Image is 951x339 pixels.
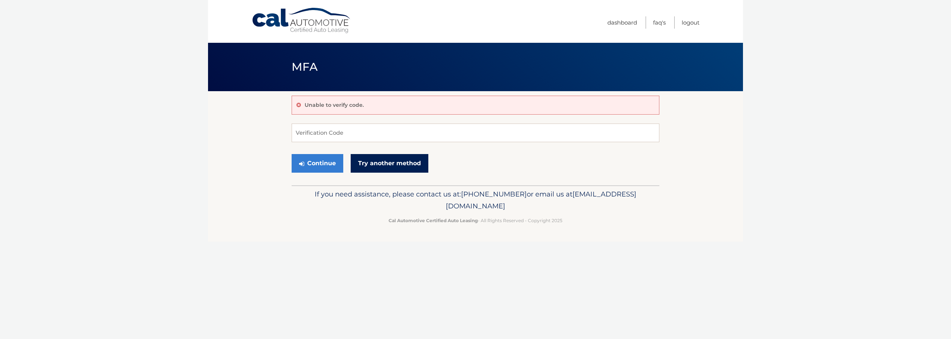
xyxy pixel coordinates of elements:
span: MFA [292,60,318,74]
p: Unable to verify code. [305,102,364,108]
p: If you need assistance, please contact us at: or email us at [296,188,655,212]
span: [EMAIL_ADDRESS][DOMAIN_NAME] [446,190,636,210]
a: Logout [682,16,700,29]
a: FAQ's [653,16,666,29]
p: - All Rights Reserved - Copyright 2025 [296,217,655,224]
a: Dashboard [607,16,637,29]
a: Try another method [351,154,428,173]
button: Continue [292,154,343,173]
span: [PHONE_NUMBER] [461,190,527,198]
input: Verification Code [292,124,659,142]
a: Cal Automotive [251,7,352,34]
strong: Cal Automotive Certified Auto Leasing [389,218,478,223]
